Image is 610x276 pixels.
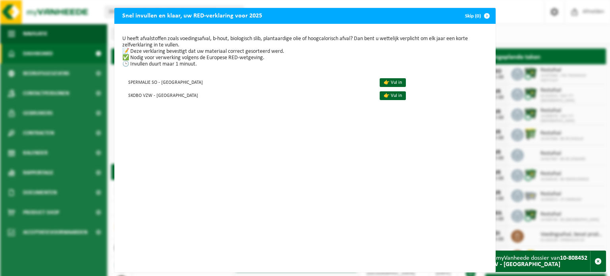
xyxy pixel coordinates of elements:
td: SPERMALIE SO - [GEOGRAPHIC_DATA] [122,75,373,89]
h2: Snel invullen en klaar, uw RED-verklaring voor 2025 [114,8,270,23]
button: Skip (0) [459,8,495,24]
td: SKOBO VZW - [GEOGRAPHIC_DATA] [122,89,373,102]
a: 👉 Vul in [380,91,406,100]
p: U heeft afvalstoffen zoals voedingsafval, b-hout, biologisch slib, plantaardige olie of hoogcalor... [122,36,488,68]
a: 👉 Vul in [380,78,406,87]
